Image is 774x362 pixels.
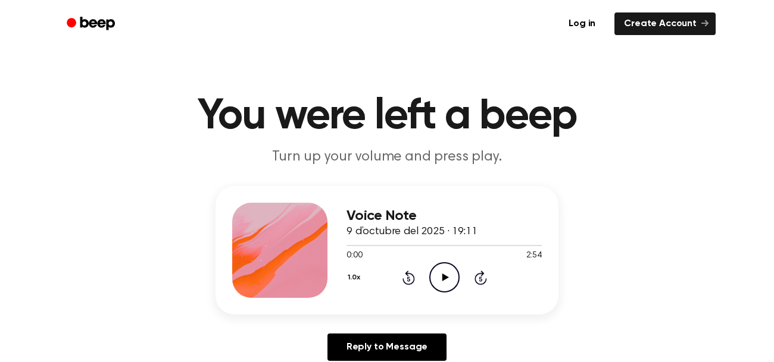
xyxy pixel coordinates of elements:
span: 2:54 [526,250,542,262]
button: 1.0x [347,267,364,288]
h3: Voice Note [347,208,542,224]
p: Turn up your volume and press play. [158,147,616,167]
h1: You were left a beep [82,95,692,138]
span: 0:00 [347,250,362,262]
span: 9 d’octubre del 2025 · 19:11 [347,226,477,237]
a: Log in [557,10,607,37]
a: Reply to Message [327,333,447,361]
a: Beep [58,12,126,36]
a: Create Account [614,12,716,35]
